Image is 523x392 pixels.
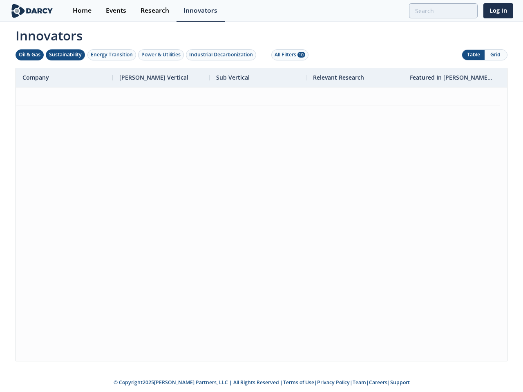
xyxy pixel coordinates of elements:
[16,49,44,60] button: Oil & Gas
[483,3,513,18] a: Log In
[141,51,181,58] div: Power & Utilities
[275,51,305,58] div: All Filters
[46,49,85,60] button: Sustainability
[106,7,126,14] div: Events
[87,49,136,60] button: Energy Transition
[10,4,54,18] img: logo-wide.svg
[73,7,92,14] div: Home
[462,50,485,60] button: Table
[10,23,513,45] span: Innovators
[485,50,507,60] button: Grid
[19,51,40,58] div: Oil & Gas
[271,49,308,60] button: All Filters 10
[183,7,217,14] div: Innovators
[91,51,133,58] div: Energy Transition
[390,379,410,386] a: Support
[141,7,169,14] div: Research
[138,49,184,60] button: Power & Utilities
[409,3,478,18] input: Advanced Search
[22,73,49,81] span: Company
[216,73,250,81] span: Sub Vertical
[317,379,350,386] a: Privacy Policy
[11,379,512,386] p: © Copyright 2025 [PERSON_NAME] Partners, LLC | All Rights Reserved | | | | |
[283,379,314,386] a: Terms of Use
[369,379,387,386] a: Careers
[297,52,305,58] span: 10
[353,379,366,386] a: Team
[313,73,364,81] span: Relevant Research
[189,51,253,58] div: Industrial Decarbonization
[186,49,256,60] button: Industrial Decarbonization
[119,73,188,81] span: [PERSON_NAME] Vertical
[410,73,494,81] span: Featured In [PERSON_NAME] Live
[49,51,82,58] div: Sustainability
